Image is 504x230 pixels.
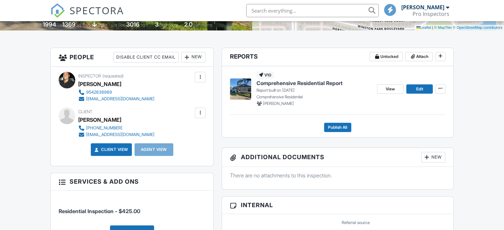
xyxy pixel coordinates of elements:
div: Pro Inspectors [413,11,449,17]
a: © MapTiler [434,25,452,29]
div: New [421,152,445,162]
div: 3016 [126,21,140,28]
a: [PHONE_NUMBER] [78,125,154,131]
div: [EMAIL_ADDRESS][DOMAIN_NAME] [86,96,154,102]
h3: Additional Documents [222,148,453,167]
a: 9542838989 [78,89,154,96]
div: [PERSON_NAME] [401,4,444,11]
a: [EMAIL_ADDRESS][DOMAIN_NAME] [78,96,154,102]
h3: Internal [222,197,453,214]
p: There are no attachments to this inspection. [230,172,445,179]
div: 1994 [43,21,56,28]
a: Client View [93,146,128,153]
span: bathrooms [194,23,212,27]
input: Search everything... [246,4,379,17]
label: Referral source [342,220,370,226]
span: Built [34,23,42,27]
li: Service: Residential Inspection [59,196,205,220]
div: Disable Client CC Email [113,52,179,63]
div: 9542838989 [86,90,112,95]
span: (requested) [102,73,124,78]
img: The Best Home Inspection Software - Spectora [50,3,65,18]
span: Residential Inspection - $425.00 [59,208,140,214]
a: SPECTORA [50,9,124,23]
a: [EMAIL_ADDRESS][DOMAIN_NAME] [78,131,154,138]
span: SPECTORA [70,3,124,17]
span: Lot Size [111,23,125,27]
div: 2.0 [184,21,193,28]
a: © OpenStreetMap contributors [453,25,502,29]
span: | [432,25,433,29]
div: [PERSON_NAME] [78,115,121,125]
div: [EMAIL_ADDRESS][DOMAIN_NAME] [86,132,154,137]
div: 1369 [62,21,76,28]
span: Inspector [78,73,101,78]
div: [PHONE_NUMBER] [86,125,122,131]
span: sq.ft. [140,23,149,27]
div: [PERSON_NAME] [78,79,121,89]
span: bedrooms [160,23,178,27]
div: New [181,52,205,63]
span: slab [98,23,105,27]
span: Client [78,109,92,114]
div: 3 [155,21,159,28]
a: Leaflet [416,25,431,29]
span: sq. ft. [77,23,86,27]
h3: People [51,48,213,67]
h3: Services & Add ons [51,173,213,190]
